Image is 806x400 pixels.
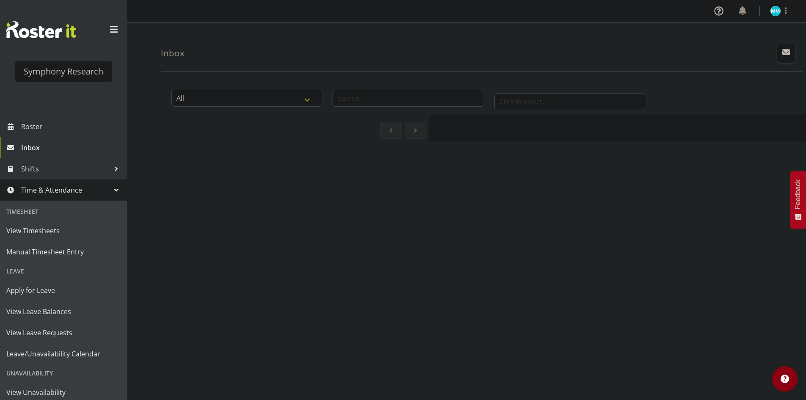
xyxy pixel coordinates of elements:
span: View Leave Requests [6,326,121,339]
span: View Unavailability [6,386,121,399]
a: Apply for Leave [2,280,125,301]
img: murphy-mulholland11450.jpg [770,6,781,16]
span: Feedback [794,179,802,209]
span: Leave/Unavailability Calendar [6,348,121,360]
span: Roster [21,120,123,133]
span: View Timesheets [6,224,121,237]
a: Next page [405,122,426,139]
a: View Leave Balances [2,301,125,322]
a: Manual Timesheet Entry [2,241,125,262]
a: View Leave Requests [2,322,125,343]
span: Apply for Leave [6,284,121,297]
span: Manual Timesheet Entry [6,246,121,258]
a: Leave/Unavailability Calendar [2,343,125,364]
a: View Timesheets [2,220,125,241]
img: Rosterit website logo [6,21,76,38]
button: Feedback - Show survey [790,171,806,229]
input: Search [333,90,484,107]
span: View Leave Balances [6,305,121,318]
div: Symphony Research [24,65,103,78]
img: help-xxl-2.png [781,375,789,383]
h4: Inbox [161,48,184,58]
div: Leave [2,262,125,280]
span: Time & Attendance [21,184,110,196]
input: Click to select... [494,93,645,110]
div: Timesheet [2,203,125,220]
a: Previous page [380,122,402,139]
div: Unavailability [2,364,125,382]
span: Inbox [21,141,123,154]
span: Shifts [21,163,110,175]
